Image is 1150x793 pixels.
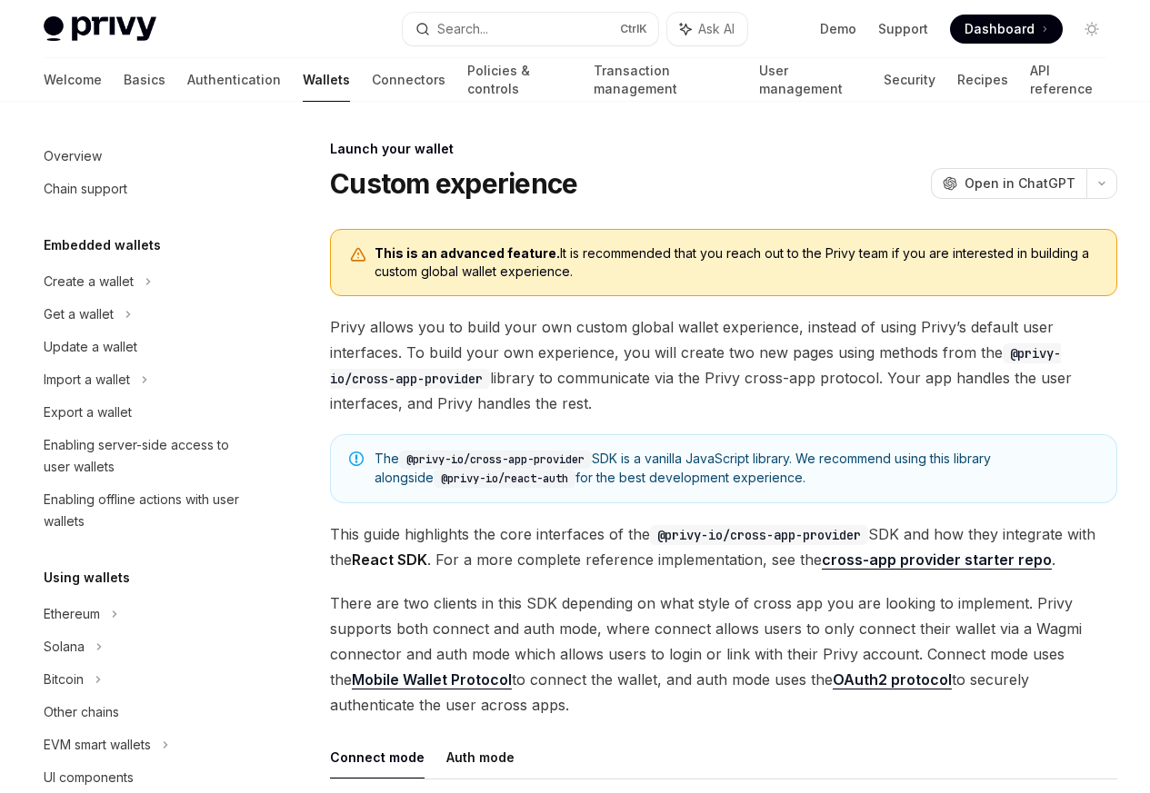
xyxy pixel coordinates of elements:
[44,603,100,625] div: Ethereum
[44,303,114,325] div: Get a wallet
[965,174,1075,193] span: Open in ChatGPT
[330,736,425,778] button: Connect mode
[931,168,1086,199] button: Open in ChatGPT
[957,58,1008,102] a: Recipes
[187,58,281,102] a: Authentication
[124,58,165,102] a: Basics
[650,525,868,545] code: @privy-io/cross-app-provider
[446,736,515,778] button: Auth mode
[44,16,156,42] img: light logo
[44,336,137,358] div: Update a wallet
[620,22,647,36] span: Ctrl K
[44,434,251,478] div: Enabling server-side access to user wallets
[303,58,350,102] a: Wallets
[965,20,1035,38] span: Dashboard
[330,314,1117,416] span: Privy allows you to build your own custom global wallet experience, instead of using Privy’s defa...
[330,140,1117,158] div: Launch your wallet
[44,234,161,256] h5: Embedded wallets
[44,567,130,589] h5: Using wallets
[884,58,935,102] a: Security
[375,245,560,261] b: This is an advanced feature.
[372,58,445,102] a: Connectors
[44,178,127,200] div: Chain support
[29,483,262,538] a: Enabling offline actions with user wallets
[44,271,134,292] div: Create a wallet
[667,13,747,45] button: Ask AI
[1030,58,1106,102] a: API reference
[399,451,592,469] code: @privy-io/cross-app-provider
[820,20,856,38] a: Demo
[44,369,130,391] div: Import a wallet
[29,429,262,483] a: Enabling server-side access to user wallets
[44,58,102,102] a: Welcome
[29,173,262,205] a: Chain support
[330,590,1117,718] span: There are two clients in this SDK depending on what style of cross app you are looking to impleme...
[29,331,262,363] a: Update a wallet
[822,550,1052,569] strong: cross-app provider starter repo
[29,396,262,429] a: Export a wallet
[950,15,1063,44] a: Dashboard
[44,669,84,690] div: Bitcoin
[833,670,952,689] a: OAuth2 protocol
[375,450,1098,488] span: The SDK is a vanilla JavaScript library. We recommend using this library alongside for the best d...
[44,701,119,723] div: Other chains
[44,636,85,658] div: Solana
[375,244,1098,281] span: It is recommended that you reach out to the Privy team if you are interested in building a custom...
[594,58,738,102] a: Transaction management
[822,550,1052,570] a: cross-app provider starter repo
[349,246,367,264] svg: Warning
[29,696,262,729] a: Other chains
[1077,15,1106,44] button: Toggle dark mode
[44,489,251,532] div: Enabling offline actions with user wallets
[437,18,488,40] div: Search...
[698,20,735,38] span: Ask AI
[878,20,928,38] a: Support
[352,670,512,689] a: Mobile Wallet Protocol
[44,145,102,167] div: Overview
[330,167,577,200] h1: Custom experience
[403,13,658,45] button: Search...CtrlK
[759,58,862,102] a: User management
[44,734,151,756] div: EVM smart wallets
[352,550,427,569] strong: React SDK
[330,521,1117,572] span: This guide highlights the core interfaces of the SDK and how they integrate with the . For a more...
[467,58,572,102] a: Policies & controls
[349,451,364,466] svg: Note
[44,767,134,788] div: UI components
[434,470,575,488] code: @privy-io/react-auth
[29,140,262,173] a: Overview
[44,401,132,423] div: Export a wallet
